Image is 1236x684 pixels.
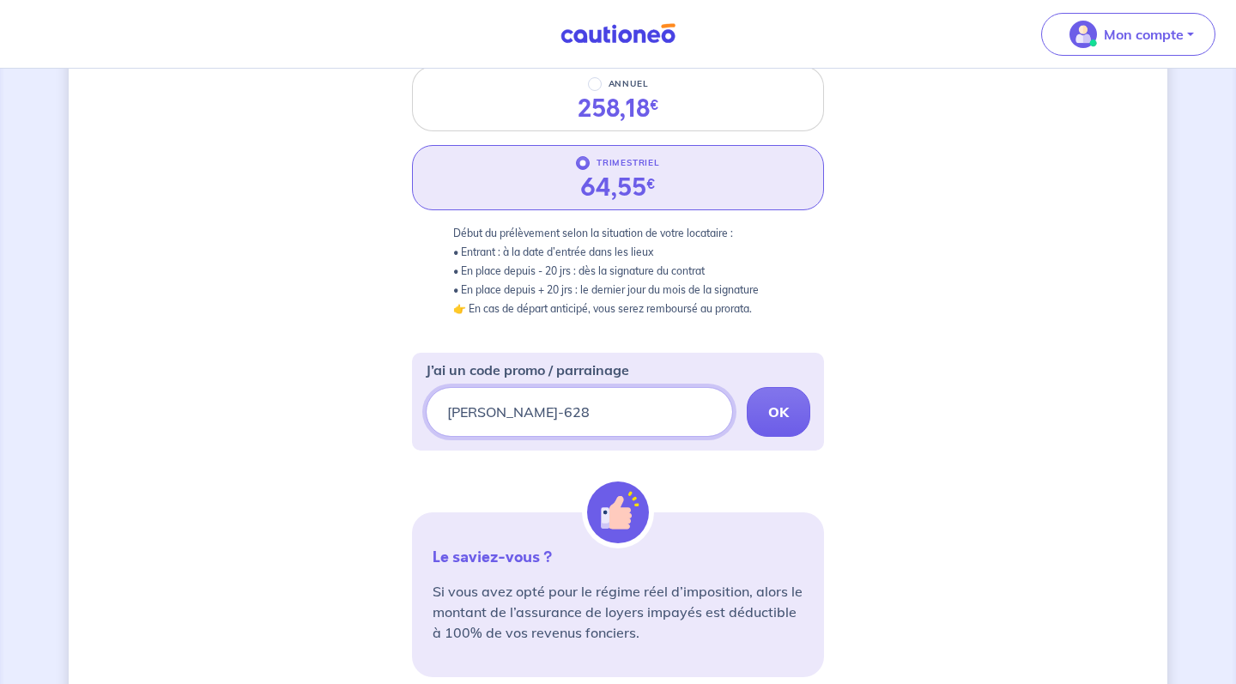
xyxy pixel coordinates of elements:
p: Mon compte [1104,24,1184,45]
strong: OK [768,403,789,421]
p: Si vous avez opté pour le régime réel d’imposition, alors le montant de l’assurance de loyers imp... [433,581,803,643]
div: 258,18 [578,94,659,124]
sup: € [646,174,656,194]
button: OK [747,387,810,437]
p: TRIMESTRIEL [597,153,660,173]
p: Début du prélèvement selon la situation de votre locataire : • Entrant : à la date d’entrée dans ... [453,224,783,318]
img: illu_alert_hand.svg [587,481,649,543]
img: Cautioneo [554,23,682,45]
div: 64,55 [580,173,656,203]
p: J’ai un code promo / parrainage [426,360,629,380]
button: illu_account_valid_menu.svgMon compte [1041,13,1215,56]
p: Le saviez-vous ? [433,547,803,567]
p: ANNUEL [609,74,649,94]
img: illu_account_valid_menu.svg [1069,21,1097,48]
sup: € [650,95,659,115]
